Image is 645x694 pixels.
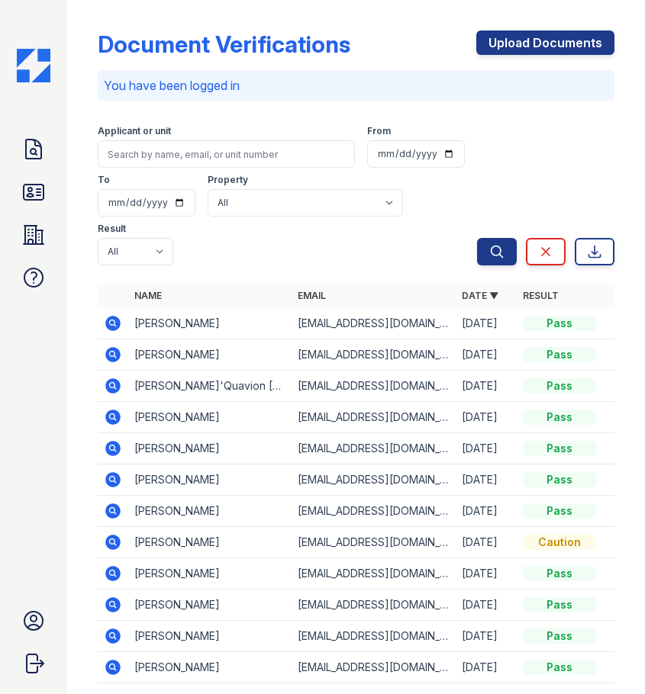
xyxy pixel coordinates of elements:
[456,496,517,527] td: [DATE]
[292,339,456,371] td: [EMAIL_ADDRESS][DOMAIN_NAME]
[128,339,292,371] td: [PERSON_NAME]
[523,316,596,331] div: Pass
[17,49,50,82] img: CE_Icon_Blue-c292c112584629df590d857e76928e9f676e5b41ef8f769ba2f05ee15b207248.png
[104,76,609,95] p: You have been logged in
[456,371,517,402] td: [DATE]
[128,527,292,558] td: [PERSON_NAME]
[456,558,517,590] td: [DATE]
[456,621,517,652] td: [DATE]
[456,433,517,464] td: [DATE]
[523,535,596,550] div: Caution
[523,628,596,644] div: Pass
[292,433,456,464] td: [EMAIL_ADDRESS][DOMAIN_NAME]
[523,566,596,581] div: Pass
[456,464,517,496] td: [DATE]
[292,621,456,652] td: [EMAIL_ADDRESS][DOMAIN_NAME]
[128,308,292,339] td: [PERSON_NAME]
[298,290,326,301] a: Email
[523,347,596,362] div: Pass
[128,496,292,527] td: [PERSON_NAME]
[98,140,356,168] input: Search by name, email, or unit number
[292,558,456,590] td: [EMAIL_ADDRESS][DOMAIN_NAME]
[98,223,126,235] label: Result
[523,441,596,456] div: Pass
[128,558,292,590] td: [PERSON_NAME]
[456,527,517,558] td: [DATE]
[456,652,517,683] td: [DATE]
[456,402,517,433] td: [DATE]
[456,308,517,339] td: [DATE]
[523,597,596,612] div: Pass
[476,31,614,55] a: Upload Documents
[128,652,292,683] td: [PERSON_NAME]
[292,464,456,496] td: [EMAIL_ADDRESS][DOMAIN_NAME]
[292,590,456,621] td: [EMAIL_ADDRESS][DOMAIN_NAME]
[98,174,110,186] label: To
[523,472,596,487] div: Pass
[456,339,517,371] td: [DATE]
[128,402,292,433] td: [PERSON_NAME]
[523,503,596,519] div: Pass
[98,125,171,137] label: Applicant or unit
[98,31,350,58] div: Document Verifications
[292,652,456,683] td: [EMAIL_ADDRESS][DOMAIN_NAME]
[128,621,292,652] td: [PERSON_NAME]
[292,496,456,527] td: [EMAIL_ADDRESS][DOMAIN_NAME]
[523,660,596,675] div: Pass
[523,410,596,425] div: Pass
[128,433,292,464] td: [PERSON_NAME]
[292,402,456,433] td: [EMAIL_ADDRESS][DOMAIN_NAME]
[462,290,498,301] a: Date ▼
[523,378,596,394] div: Pass
[208,174,248,186] label: Property
[367,125,391,137] label: From
[128,590,292,621] td: [PERSON_NAME]
[128,464,292,496] td: [PERSON_NAME]
[456,590,517,621] td: [DATE]
[128,371,292,402] td: [PERSON_NAME]'Quavion [PERSON_NAME]
[292,527,456,558] td: [EMAIL_ADDRESS][DOMAIN_NAME]
[292,371,456,402] td: [EMAIL_ADDRESS][DOMAIN_NAME]
[523,290,559,301] a: Result
[134,290,162,301] a: Name
[292,308,456,339] td: [EMAIL_ADDRESS][DOMAIN_NAME]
